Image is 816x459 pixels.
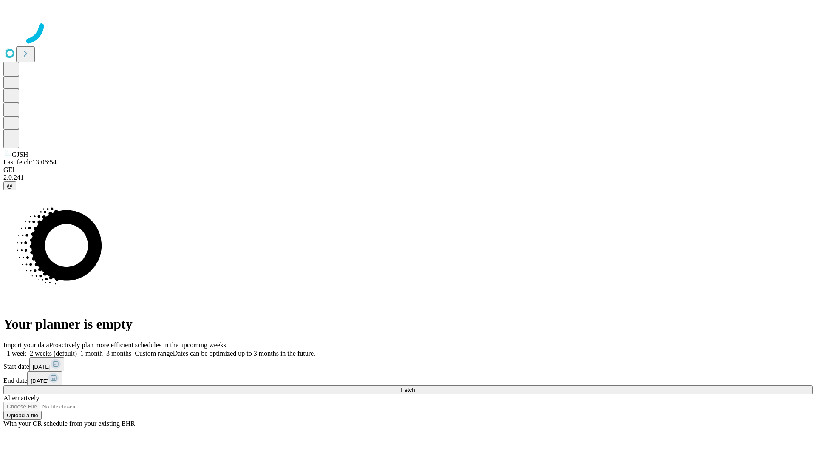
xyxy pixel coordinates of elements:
[401,387,415,393] span: Fetch
[3,181,16,190] button: @
[31,378,48,384] span: [DATE]
[3,411,42,420] button: Upload a file
[3,341,49,348] span: Import your data
[3,174,813,181] div: 2.0.241
[29,357,64,371] button: [DATE]
[27,371,62,385] button: [DATE]
[135,350,173,357] span: Custom range
[106,350,131,357] span: 3 months
[49,341,228,348] span: Proactively plan more efficient schedules in the upcoming weeks.
[80,350,103,357] span: 1 month
[3,420,135,427] span: With your OR schedule from your existing EHR
[30,350,77,357] span: 2 weeks (default)
[7,183,13,189] span: @
[33,364,51,370] span: [DATE]
[173,350,315,357] span: Dates can be optimized up to 3 months in the future.
[3,394,39,402] span: Alternatively
[3,166,813,174] div: GEI
[7,350,26,357] span: 1 week
[3,371,813,385] div: End date
[3,316,813,332] h1: Your planner is empty
[12,151,28,158] span: GJSH
[3,357,813,371] div: Start date
[3,159,57,166] span: Last fetch: 13:06:54
[3,385,813,394] button: Fetch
